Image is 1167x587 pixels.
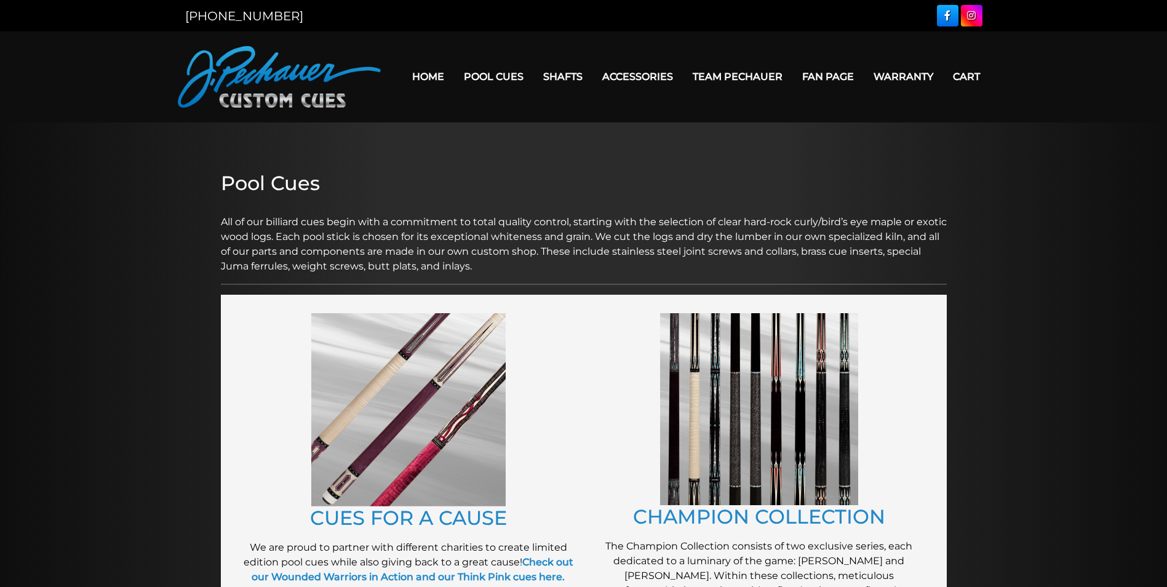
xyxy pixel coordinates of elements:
[792,61,864,92] a: Fan Page
[454,61,533,92] a: Pool Cues
[252,556,573,583] a: Check out our Wounded Warriors in Action and our Think Pink cues here.
[402,61,454,92] a: Home
[221,200,947,274] p: All of our billiard cues begin with a commitment to total quality control, starting with the sele...
[592,61,683,92] a: Accessories
[310,506,507,530] a: CUES FOR A CAUSE
[533,61,592,92] a: Shafts
[864,61,943,92] a: Warranty
[683,61,792,92] a: Team Pechauer
[943,61,990,92] a: Cart
[221,172,947,195] h2: Pool Cues
[239,540,578,585] p: We are proud to partner with different charities to create limited edition pool cues while also g...
[633,505,885,529] a: CHAMPION COLLECTION
[178,46,381,108] img: Pechauer Custom Cues
[185,9,303,23] a: [PHONE_NUMBER]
